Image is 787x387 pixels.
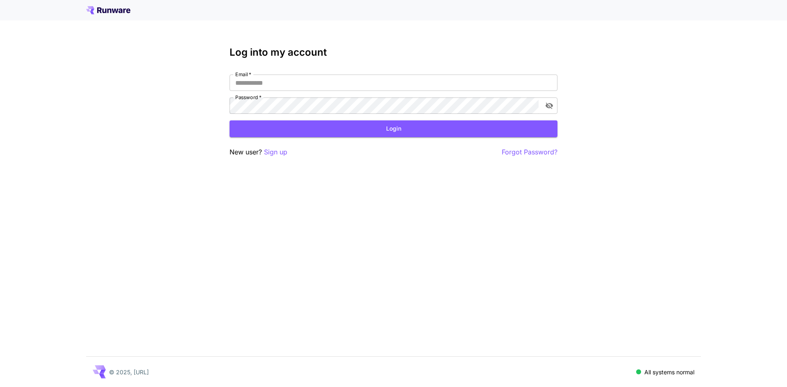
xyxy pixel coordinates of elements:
h3: Log into my account [230,47,557,58]
p: © 2025, [URL] [109,368,149,376]
p: All systems normal [644,368,694,376]
button: toggle password visibility [542,98,557,113]
button: Login [230,120,557,137]
button: Sign up [264,147,287,157]
button: Forgot Password? [502,147,557,157]
label: Email [235,71,251,78]
p: New user? [230,147,287,157]
label: Password [235,94,262,101]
